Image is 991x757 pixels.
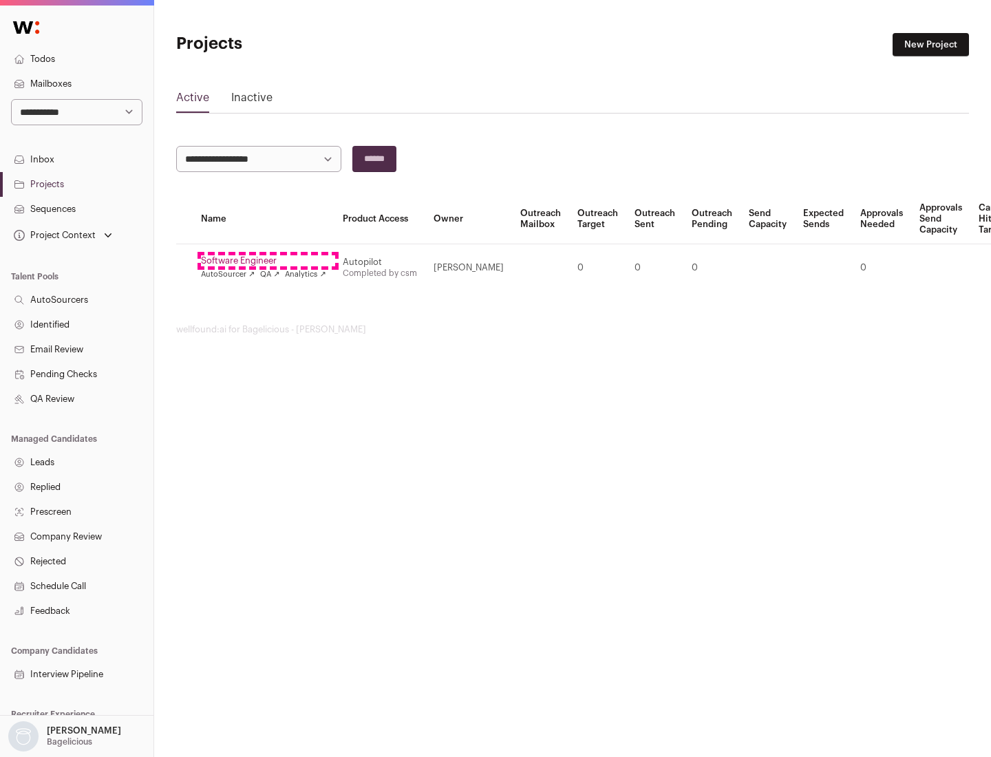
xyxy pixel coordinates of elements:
[569,244,626,292] td: 0
[11,230,96,241] div: Project Context
[176,33,440,55] h1: Projects
[512,194,569,244] th: Outreach Mailbox
[176,89,209,111] a: Active
[852,194,911,244] th: Approvals Needed
[6,721,124,751] button: Open dropdown
[201,255,326,266] a: Software Engineer
[47,725,121,736] p: [PERSON_NAME]
[260,269,279,280] a: QA ↗
[626,194,683,244] th: Outreach Sent
[683,194,740,244] th: Outreach Pending
[334,194,425,244] th: Product Access
[6,14,47,41] img: Wellfound
[626,244,683,292] td: 0
[8,721,39,751] img: nopic.png
[425,244,512,292] td: [PERSON_NAME]
[740,194,795,244] th: Send Capacity
[893,33,969,56] a: New Project
[569,194,626,244] th: Outreach Target
[285,269,326,280] a: Analytics ↗
[343,269,417,277] a: Completed by csm
[231,89,273,111] a: Inactive
[11,226,115,245] button: Open dropdown
[852,244,911,292] td: 0
[47,736,92,747] p: Bagelicious
[911,194,970,244] th: Approvals Send Capacity
[425,194,512,244] th: Owner
[343,257,417,268] div: Autopilot
[683,244,740,292] td: 0
[795,194,852,244] th: Expected Sends
[176,324,969,335] footer: wellfound:ai for Bagelicious - [PERSON_NAME]
[193,194,334,244] th: Name
[201,269,255,280] a: AutoSourcer ↗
